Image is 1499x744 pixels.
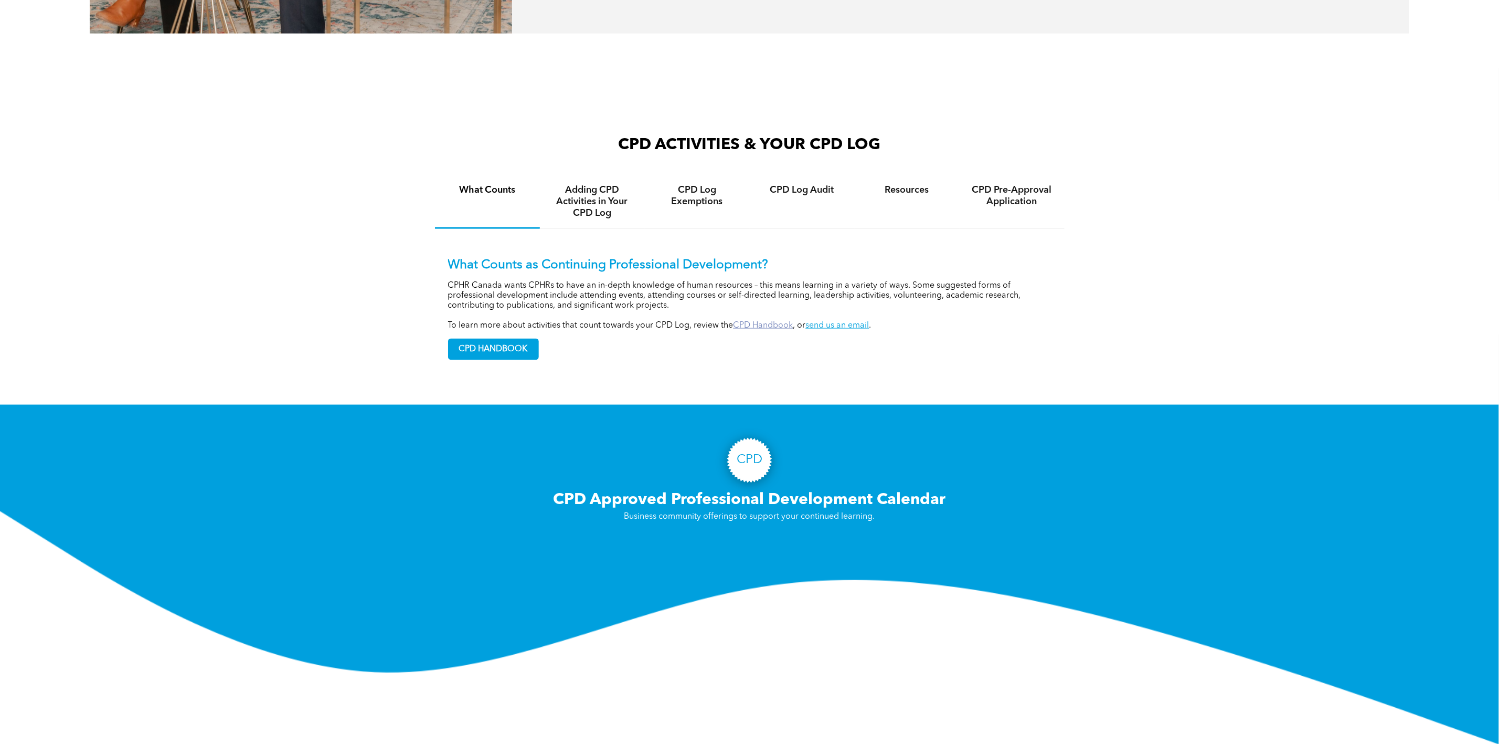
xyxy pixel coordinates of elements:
h4: CPD Pre-Approval Application [969,184,1055,207]
h4: Resources [864,184,950,196]
a: send us an email [806,321,869,330]
h4: CPD Log Audit [759,184,845,196]
h4: CPD Log Exemptions [654,184,740,207]
h3: CPD [737,453,762,468]
h4: What Counts [444,184,530,196]
p: What Counts as Continuing Professional Development? [448,258,1051,273]
p: To learn more about activities that count towards your CPD Log, review the , or . [448,321,1051,331]
a: CPD HANDBOOK [448,339,539,360]
a: CPD Handbook [733,321,793,330]
span: CPD HANDBOOK [449,339,538,360]
p: CPHR Canada wants CPHRs to have an in-depth knowledge of human resources – this means learning in... [448,281,1051,311]
h4: Adding CPD Activities in Your CPD Log [549,184,635,219]
span: CPD ACTIVITIES & YOUR CPD LOG [619,137,881,153]
span: CPD Approved Professional Development Calendar [554,492,946,508]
